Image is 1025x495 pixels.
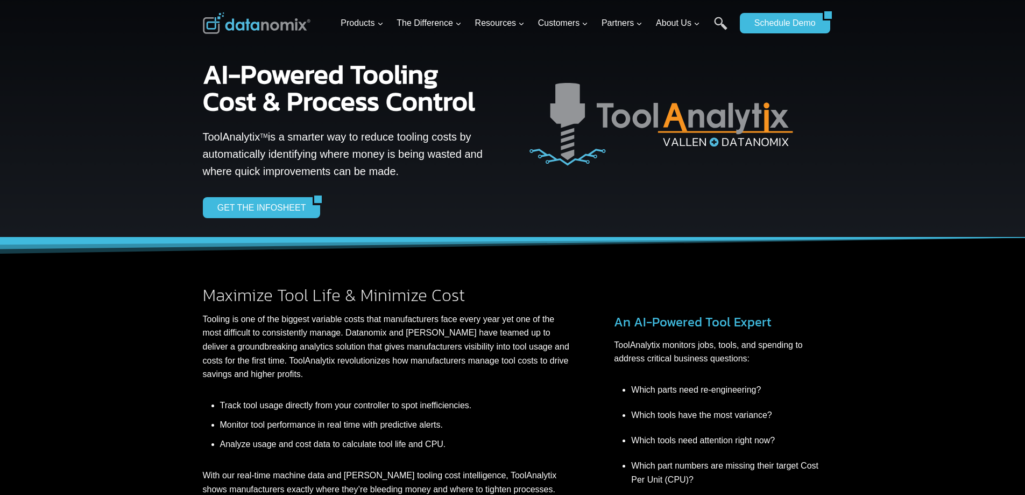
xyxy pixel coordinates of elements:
[203,197,313,218] a: GET THE INFOSHEET
[260,133,267,139] sup: TM
[656,16,700,30] span: About Us
[203,312,571,381] p: Tooling is one of the biggest variable costs that manufacturers face every year yet one of the mo...
[203,54,475,121] strong: AI-Powered Tooling Cost & Process Control
[614,312,822,332] h3: An AI-Powered Tool Expert
[740,13,823,33] a: Schedule Demo
[538,16,588,30] span: Customers
[475,16,525,30] span: Resources
[602,16,642,30] span: Partners
[521,64,823,201] img: ToolAnalytix is an AI-powered tool expert that monitors jobs, tools, and spending to address crit...
[397,16,462,30] span: The Difference
[341,16,383,30] span: Products
[631,383,822,402] li: Which parts need re-engineering?
[203,128,488,180] p: ToolAnalytix is a smarter way to reduce tooling costs by automatically identifying where money is...
[714,17,727,41] a: Search
[336,6,734,41] nav: Primary Navigation
[203,12,310,34] img: Datanomix
[220,399,571,413] li: Track tool usage directly from your controller to spot inefficiencies.
[203,287,571,304] h2: Maximize Tool Life & Minimize Cost
[614,338,822,366] p: ToolAnalytix monitors jobs, tools, and spending to address critical business questions:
